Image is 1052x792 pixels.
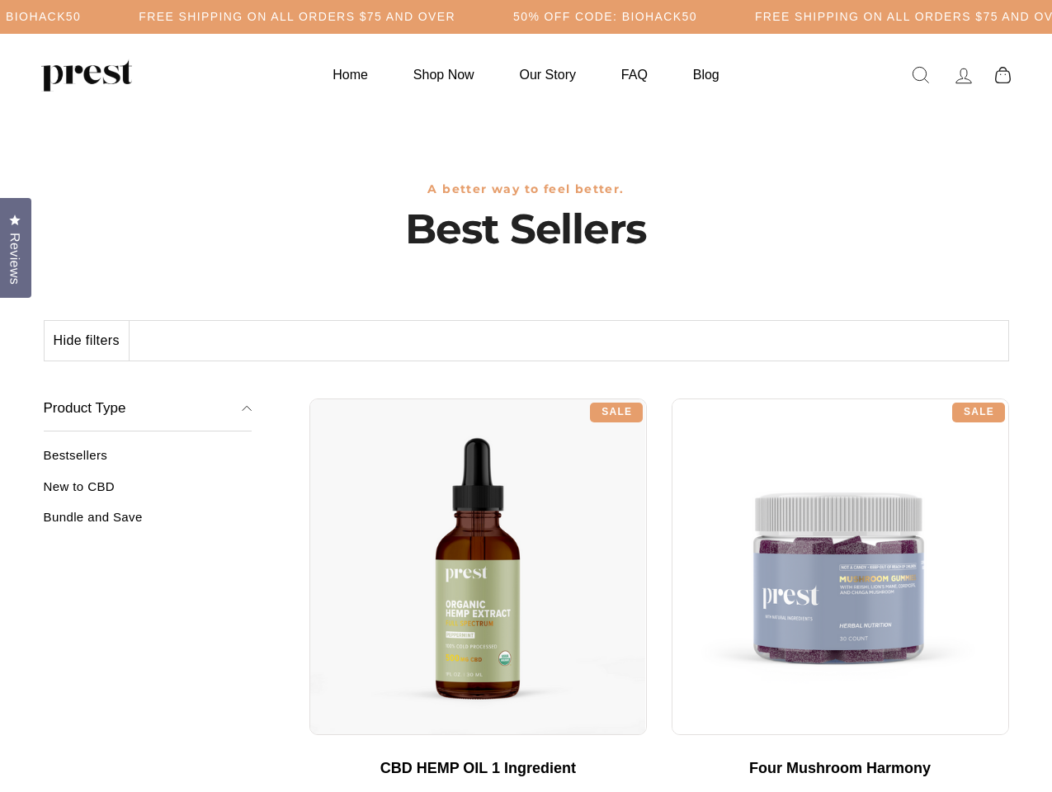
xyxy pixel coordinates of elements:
[672,59,740,91] a: Blog
[326,760,630,778] div: CBD HEMP OIL 1 Ingredient
[139,10,455,24] h5: Free Shipping on all orders $75 and over
[513,10,697,24] h5: 50% OFF CODE: BIOHACK50
[601,59,668,91] a: FAQ
[590,403,643,422] div: Sale
[688,760,993,778] div: Four Mushroom Harmony
[499,59,597,91] a: Our Story
[44,205,1009,254] h1: Best Sellers
[44,510,252,537] a: Bundle and Save
[952,403,1005,422] div: Sale
[4,233,26,285] span: Reviews
[44,479,252,507] a: New to CBD
[44,448,252,475] a: Bestsellers
[41,59,132,92] img: PREST ORGANICS
[393,59,495,91] a: Shop Now
[44,182,1009,196] h3: A better way to feel better.
[312,59,739,91] ul: Primary
[312,59,389,91] a: Home
[44,386,252,432] button: Product Type
[45,321,130,361] button: Hide filters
